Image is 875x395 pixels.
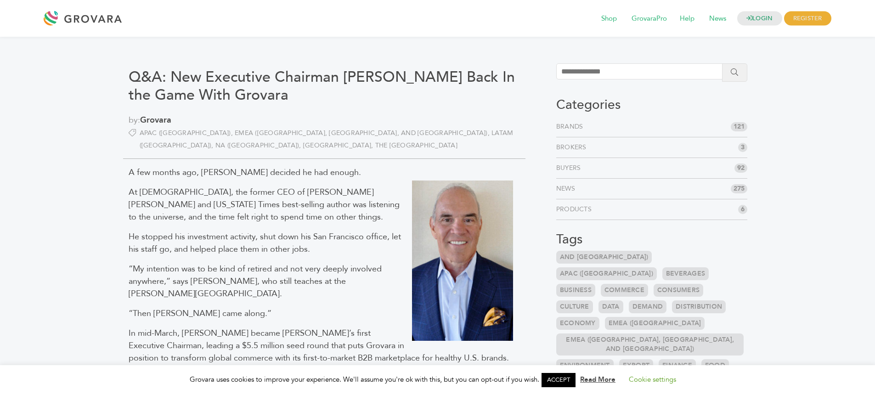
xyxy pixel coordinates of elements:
a: Cookie settings [629,375,676,384]
a: LATAM ([GEOGRAPHIC_DATA]) [140,129,514,150]
a: Buyers [556,164,585,173]
a: Grovara [140,114,171,126]
a: Consumers [654,284,703,297]
span: 92 [734,164,747,173]
a: Business [556,284,595,297]
a: ACCEPT [542,373,576,387]
span: 121 [731,122,747,131]
a: Environment [556,359,614,372]
a: EMEA ([GEOGRAPHIC_DATA] [605,317,705,330]
a: LOGIN [737,11,782,26]
span: 3 [738,143,747,152]
span: At [DEMOGRAPHIC_DATA], the former CEO of [PERSON_NAME] [PERSON_NAME] and [US_STATE] Times best-se... [129,186,400,223]
a: Distribution [672,300,726,313]
a: APAC ([GEOGRAPHIC_DATA]) [140,129,235,137]
a: EMEA ([GEOGRAPHIC_DATA], [GEOGRAPHIC_DATA], and [GEOGRAPHIC_DATA]) [556,333,744,355]
a: Products [556,205,595,214]
span: by: [129,114,520,126]
a: Export [619,359,654,372]
span: Shop [595,10,623,28]
span: A few months ago, [PERSON_NAME] decided he had enough. [129,167,361,178]
a: GrovaraPro [625,14,673,24]
a: Commerce [601,284,648,297]
a: Economy [556,317,599,330]
a: News [556,184,579,193]
span: “My intention was to be kind of retired and not very deeply involved anywhere,” says [PERSON_NAME... [129,263,382,299]
h3: Categories [556,97,748,113]
span: REGISTER [784,11,831,26]
a: EMEA ([GEOGRAPHIC_DATA], [GEOGRAPHIC_DATA], and [GEOGRAPHIC_DATA]) [235,129,491,137]
span: Grovara uses cookies to improve your experience. We'll assume you're ok with this, but you can op... [190,375,685,384]
h1: Q&A: New Executive Chairman [PERSON_NAME] Back In the Game With Grovara [129,68,520,104]
span: He stopped his investment activity, shut down his San Francisco office, let his staff go, and hel... [129,231,401,255]
a: Finance [659,359,696,372]
h3: Tags [556,232,748,248]
span: “Then [PERSON_NAME] came along.” [129,308,271,319]
a: Demand [629,300,667,313]
a: Culture [556,300,593,313]
a: Food [701,359,729,372]
a: Brands [556,122,587,131]
a: Help [673,14,701,24]
a: Beverages [662,267,709,280]
a: Read More [580,375,615,384]
span: 275 [731,184,747,193]
a: Brokers [556,143,590,152]
span: Help [673,10,701,28]
span: GrovaraPro [625,10,673,28]
a: APAC ([GEOGRAPHIC_DATA]) [556,267,657,280]
a: Data [598,300,623,313]
a: News [703,14,733,24]
a: the [GEOGRAPHIC_DATA] [375,141,457,150]
a: NA ([GEOGRAPHIC_DATA]) [215,141,303,150]
span: News [703,10,733,28]
a: and [GEOGRAPHIC_DATA]) [556,251,652,264]
span: 6 [738,205,747,214]
a: Shop [595,14,623,24]
a: [GEOGRAPHIC_DATA] [303,141,375,150]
